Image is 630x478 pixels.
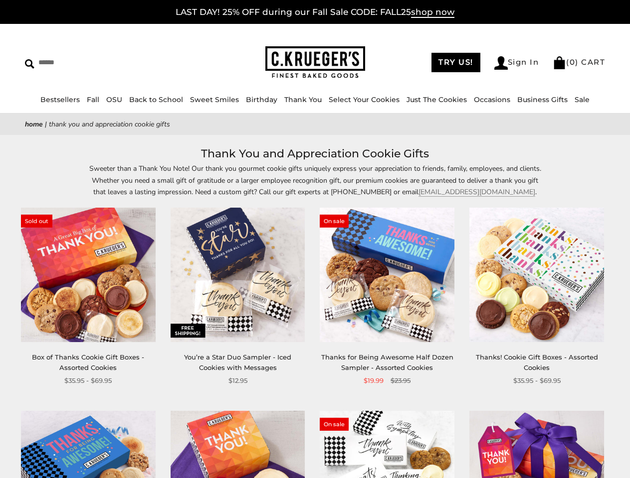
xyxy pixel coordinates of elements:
[411,7,454,18] span: shop now
[86,163,545,197] p: Sweeter than a Thank You Note! Our thank you gourmet cookie gifts uniquely express your appreciat...
[190,95,239,104] a: Sweet Smiles
[575,95,590,104] a: Sale
[87,95,99,104] a: Fall
[129,95,183,104] a: Back to School
[32,353,144,371] a: Box of Thanks Cookie Gift Boxes - Assorted Cookies
[570,57,576,67] span: 0
[553,57,605,67] a: (0) CART
[431,53,480,72] a: TRY US!
[407,95,467,104] a: Just The Cookies
[40,95,80,104] a: Bestsellers
[320,215,349,228] span: On sale
[494,56,508,70] img: Account
[329,95,400,104] a: Select Your Cookies
[64,375,112,386] span: $35.95 - $69.95
[25,119,605,130] nav: breadcrumbs
[106,95,122,104] a: OSU
[391,375,411,386] span: $23.95
[321,353,453,371] a: Thanks for Being Awesome Half Dozen Sampler - Assorted Cookies
[246,95,277,104] a: Birthday
[265,46,365,79] img: C.KRUEGER'S
[228,375,247,386] span: $12.95
[49,119,170,129] span: Thank You and Appreciation Cookie Gifts
[184,353,291,371] a: You’re a Star Duo Sampler - Iced Cookies with Messages
[40,145,590,163] h1: Thank You and Appreciation Cookie Gifts
[513,375,561,386] span: $35.95 - $69.95
[45,119,47,129] span: |
[517,95,568,104] a: Business Gifts
[419,187,535,197] a: [EMAIL_ADDRESS][DOMAIN_NAME]
[320,418,349,431] span: On sale
[476,353,598,371] a: Thanks! Cookie Gift Boxes - Assorted Cookies
[25,55,158,70] input: Search
[21,215,52,228] span: Sold out
[25,119,43,129] a: Home
[474,95,510,104] a: Occasions
[284,95,322,104] a: Thank You
[469,208,604,342] img: Thanks! Cookie Gift Boxes - Assorted Cookies
[320,208,454,342] img: Thanks for Being Awesome Half Dozen Sampler - Assorted Cookies
[21,208,156,342] img: Box of Thanks Cookie Gift Boxes - Assorted Cookies
[364,375,384,386] span: $19.99
[494,56,539,70] a: Sign In
[171,208,305,342] img: You’re a Star Duo Sampler - Iced Cookies with Messages
[25,59,34,69] img: Search
[176,7,454,18] a: LAST DAY! 25% OFF during our Fall Sale CODE: FALL25shop now
[553,56,566,69] img: Bag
